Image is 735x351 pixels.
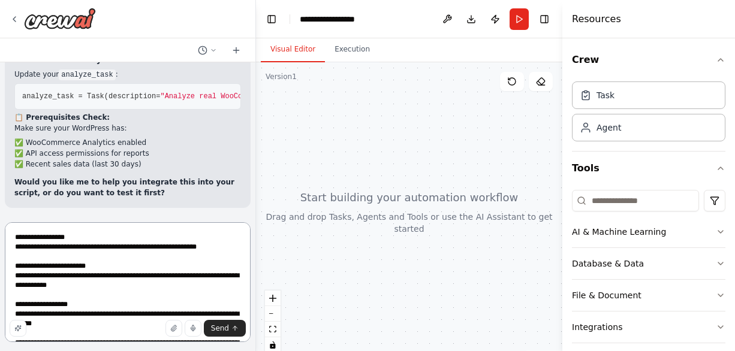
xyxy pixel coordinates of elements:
[572,77,725,151] div: Crew
[266,72,297,81] div: Version 1
[325,37,379,62] button: Execution
[300,13,372,25] nav: breadcrumb
[24,8,96,29] img: Logo
[165,320,182,337] button: Upload files
[14,148,241,159] li: ✅ API access permissions for reports
[572,43,725,77] button: Crew
[204,320,246,337] button: Send
[10,320,26,337] button: Improve this prompt
[14,159,241,170] li: ✅ Recent sales data (last 30 days)
[261,37,325,62] button: Visual Editor
[193,43,222,58] button: Switch to previous chat
[572,248,725,279] button: Database & Data
[265,306,281,322] button: zoom out
[572,216,725,247] button: AI & Machine Learning
[14,69,241,80] p: Update your :
[14,178,234,197] strong: Would you like me to help you integrate this into your script, or do you want to test it first?
[572,289,641,301] div: File & Document
[22,92,109,101] span: analyze_task = Task(
[572,280,725,311] button: File & Document
[597,89,614,101] div: Task
[14,123,241,134] p: Make sure your WordPress has:
[572,226,666,238] div: AI & Machine Learning
[14,113,110,122] strong: 📋 Prerequisites Check:
[59,69,115,80] code: analyze_task
[14,137,241,148] li: ✅ WooCommerce Analytics enabled
[263,11,280,28] button: Hide left sidebar
[572,12,621,26] h4: Resources
[265,322,281,337] button: fit view
[109,92,160,101] span: description=
[536,11,553,28] button: Hide right sidebar
[572,311,725,343] button: Integrations
[185,320,201,337] button: Click to speak your automation idea
[572,321,622,333] div: Integrations
[572,258,644,270] div: Database & Data
[265,291,281,306] button: zoom in
[211,323,229,333] span: Send
[227,43,246,58] button: Start a new chat
[572,152,725,185] button: Tools
[597,122,621,134] div: Agent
